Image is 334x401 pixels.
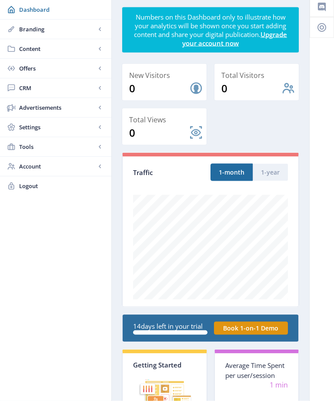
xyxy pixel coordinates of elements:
[19,25,96,34] span: Branding
[253,164,288,181] button: 1-year
[19,182,104,190] span: Logout
[129,126,189,140] div: 0
[133,168,210,178] div: Traffic
[225,361,288,380] div: Average Time Spent per user/session
[221,81,281,95] div: 0
[19,103,96,112] span: Advertisements
[129,114,203,126] div: Total Views
[129,81,189,95] div: 0
[19,44,96,53] span: Content
[221,69,295,81] div: Total Visitors
[133,361,196,369] div: Getting Started
[225,380,288,390] div: 1 min
[19,64,96,73] span: Offers
[129,13,292,47] div: Numbers on this Dashboard only to illustrate how your analytics will be shown once you start addi...
[19,123,96,131] span: Settings
[133,322,207,335] div: 14 days left in your trial
[129,69,203,81] div: New Visitors
[19,162,96,171] span: Account
[19,84,96,92] span: CRM
[19,142,96,151] span: Tools
[214,322,288,335] button: Book 1-on-1 Demo
[19,5,104,14] span: Dashboard
[210,164,253,181] button: 1-month
[182,30,287,47] a: Upgrade your account now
